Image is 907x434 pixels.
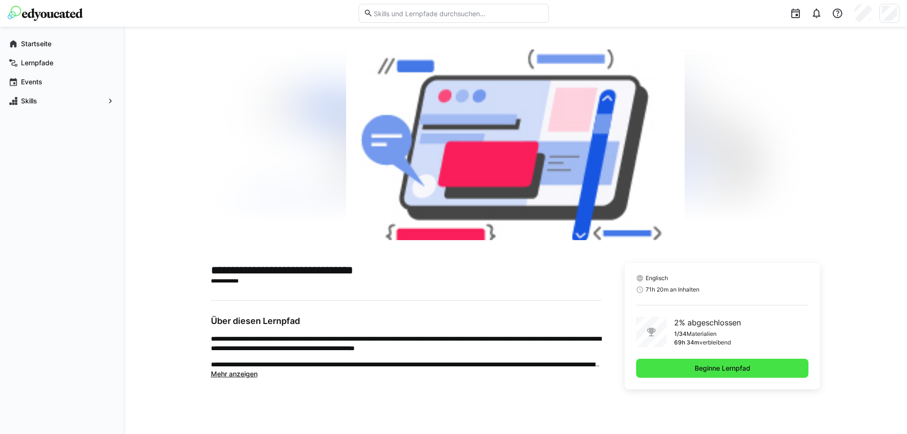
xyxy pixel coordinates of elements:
[646,274,668,282] span: Englisch
[646,286,699,293] span: 71h 20m an Inhalten
[687,330,717,338] p: Materialien
[373,9,543,18] input: Skills und Lernpfade durchsuchen…
[674,330,687,338] p: 1/34
[636,359,809,378] button: Beginne Lernpfad
[674,317,741,328] p: 2% abgeschlossen
[693,363,752,373] span: Beginne Lernpfad
[699,339,731,346] p: verbleibend
[211,316,602,326] h3: Über diesen Lernpfad
[211,370,258,378] span: Mehr anzeigen
[674,339,699,346] p: 69h 34m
